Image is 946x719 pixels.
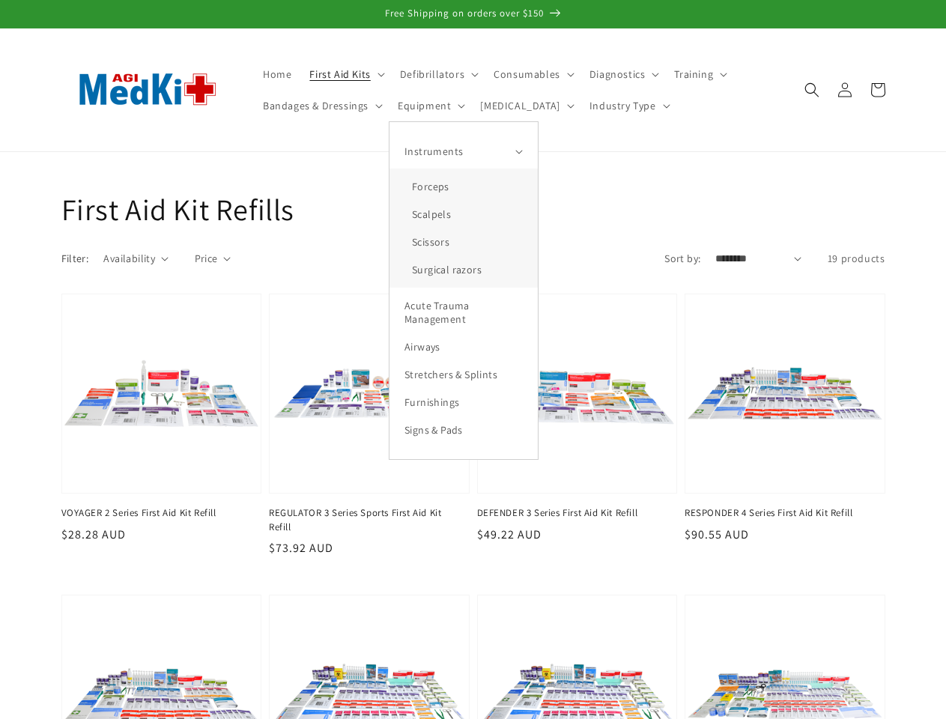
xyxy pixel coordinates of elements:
a: Signs & Pads [389,416,538,444]
p: Free Shipping on orders over $150 [15,7,931,20]
summary: Instruments [389,137,538,165]
span: Diagnostics [589,67,646,81]
span: Bandages & Dressings [263,99,369,112]
a: Furnishings [389,389,538,416]
a: Airways [389,333,538,360]
span: [MEDICAL_DATA] [480,99,560,112]
span: Equipment [398,99,451,112]
img: AGI MedKit [61,49,234,130]
a: VOYAGER 2 Series First Aid Kit Refill [61,506,253,520]
summary: Diagnostics [580,58,666,90]
summary: Consumables [485,58,580,90]
a: RESPONDER 4 Series First Aid Kit Refill [685,506,876,520]
a: Scissors [389,228,538,256]
span: Defibrillators [400,67,464,81]
span: Training [674,67,713,81]
a: Forceps [389,172,538,200]
h2: Filter: [61,251,89,267]
summary: [MEDICAL_DATA] [471,90,580,121]
a: Scalpels [389,200,538,228]
span: Price [195,251,218,267]
label: Sort by: [664,252,700,265]
summary: First Aid Kits [300,58,390,90]
span: Home [263,67,291,81]
span: Availability [103,251,155,267]
a: DEFENDER 3 Series First Aid Kit Refill [477,506,669,520]
span: First Aid Kits [309,67,370,81]
summary: Bandages & Dressings [254,90,389,121]
a: Home [254,58,300,90]
span: 19 products [828,252,885,265]
a: Surgical razors [389,256,538,284]
summary: Availability [103,251,168,267]
span: Industry Type [589,99,656,112]
summary: Price [195,251,231,267]
a: REGULATOR 3 Series Sports First Aid Kit Refill [269,506,461,533]
summary: Industry Type [580,90,676,121]
summary: Equipment [389,90,471,121]
summary: Defibrillators [391,58,485,90]
summary: Training [665,58,733,90]
summary: Search [795,73,828,106]
a: Stretchers & Splints [389,361,538,389]
h1: First Aid Kit Refills [61,189,885,228]
span: Consumables [494,67,560,81]
a: Acute Trauma Management [389,291,538,333]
